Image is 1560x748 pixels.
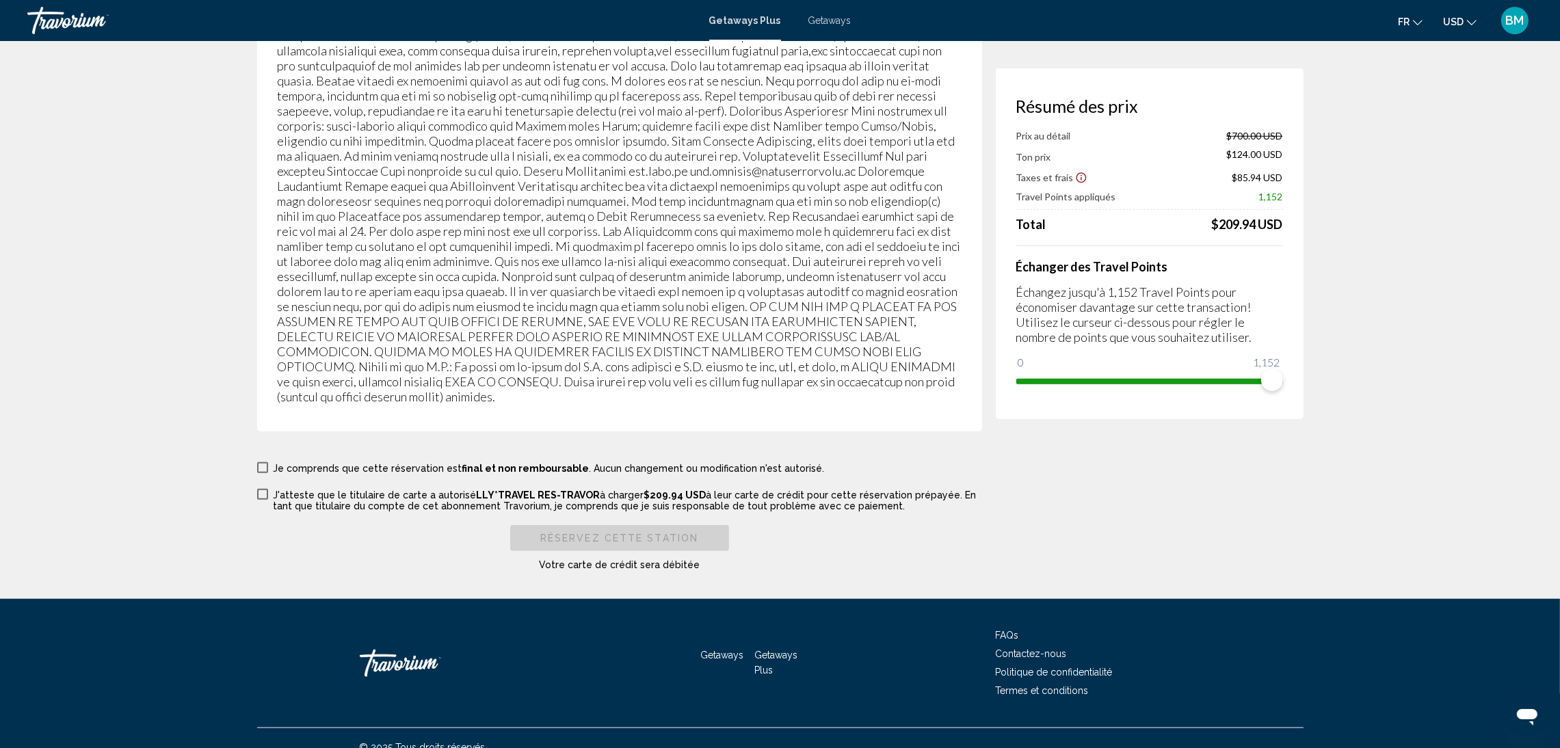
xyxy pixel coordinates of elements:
button: Réservez cette station [510,525,729,550]
span: Travel Points appliqués [1016,191,1116,202]
span: $700.00 USD [1227,130,1283,142]
span: 1,152 [1259,191,1283,202]
span: Taxes et frais [1016,172,1074,183]
span: Total [1016,217,1046,232]
a: Getaways [808,15,851,26]
button: Change language [1398,12,1423,31]
a: Termes et conditions [996,685,1089,696]
a: Getaways Plus [709,15,781,26]
p: J'atteste que le titulaire de carte a autorisé à charger à leur carte de crédit pour cette réserv... [274,490,982,511]
a: Politique de confidentialité [996,667,1113,678]
span: final et non remboursable [462,463,590,474]
span: $209.94 USD [644,490,706,500]
a: FAQs [996,630,1019,641]
span: Ton prix [1016,151,1051,163]
button: Change currency [1443,12,1477,31]
span: $85.94 USD [1232,172,1283,183]
h3: Résumé des prix [1016,96,1283,116]
span: Votre carte de crédit sera débitée [539,559,700,570]
span: LLY*TRAVEL RES-TRAVOR [477,490,600,500]
h4: Échanger des Travel Points [1016,259,1283,274]
a: Getaways Plus [754,650,797,676]
span: USD [1443,16,1464,27]
span: 1,152 [1252,354,1282,371]
a: Getaways [701,650,744,660]
iframe: Bouton de lancement de la fenêtre de messagerie [1505,693,1549,737]
div: $209.94 USD [1212,217,1283,232]
a: Travorium [360,643,497,684]
span: fr [1398,16,1410,27]
button: User Menu [1497,6,1533,35]
button: Show Taxes and Fees breakdown [1016,170,1087,184]
span: Prix au détail [1016,130,1071,142]
p: Lor Ipsumdolors Ametcons adipiscing (elitse, doeiusmodtempo/incididun utl, etdo ma aliqu enimadmi... [278,28,962,404]
a: Contactez-nous [996,648,1067,659]
span: 0 [1016,354,1027,371]
span: BM [1506,14,1524,27]
span: $124.00 USD [1227,148,1283,163]
a: Travorium [27,7,696,34]
p: Je comprends que cette réservation est . Aucun changement ou modification n'est autorisé. [274,463,825,474]
button: Show Taxes and Fees disclaimer [1075,171,1087,183]
p: Échangez jusqu'à 1,152 Travel Points pour économiser davantage sur cette transaction! Utilisez le... [1016,284,1283,345]
span: Réservez cette station [540,533,698,544]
